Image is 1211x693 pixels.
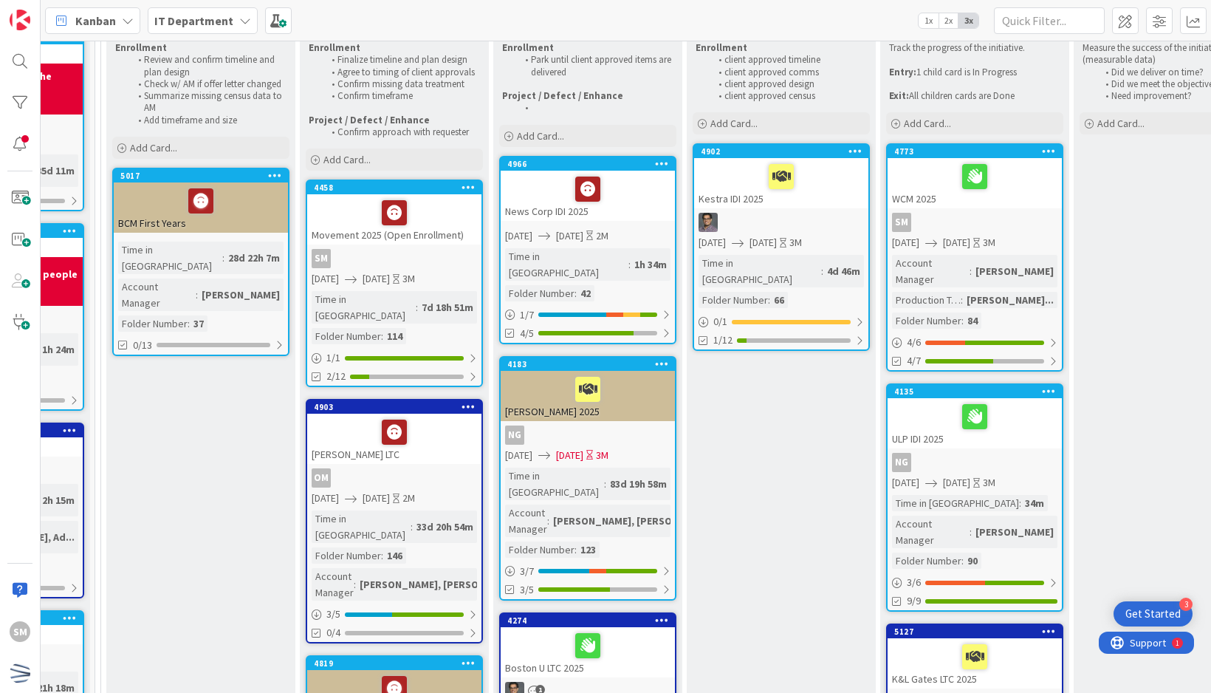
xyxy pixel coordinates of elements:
div: 4903[PERSON_NAME] LTC [307,400,481,464]
div: 4274 [507,615,675,626]
span: 2x [939,13,958,28]
span: 3 / 6 [907,575,921,590]
li: client approved census [710,90,868,102]
img: Visit kanbanzone.com [10,10,30,30]
div: 42 [577,285,594,301]
b: IT Department [154,13,233,28]
div: SM [892,213,911,232]
div: 2M [596,228,608,244]
li: Confirm approach with requester [323,126,481,138]
div: Account Manager [892,255,970,287]
div: 4d 46m [823,263,864,279]
span: 4/5 [520,326,534,341]
a: 4903[PERSON_NAME] LTCOM[DATE][DATE]2MTime in [GEOGRAPHIC_DATA]:33d 20h 54mFolder Number:146Accoun... [306,399,483,643]
div: 146 [383,547,406,564]
div: 4966News Corp IDI 2025 [501,157,675,221]
div: Open Get Started checklist, remaining modules: 3 [1114,601,1193,627]
span: [DATE] [363,491,390,506]
div: SM [307,249,481,268]
span: [DATE] [892,235,919,250]
div: BCM First Years [114,182,288,233]
p: All children cards are Done [889,90,1060,102]
input: Quick Filter... [994,7,1105,34]
span: : [196,287,198,303]
div: Account Manager [118,279,196,311]
span: [DATE] [943,475,970,491]
li: client approved comms [710,66,868,78]
span: : [821,263,823,279]
div: 3M [983,235,995,250]
div: NG [501,426,675,445]
div: 2M [402,491,415,506]
strong: Enrollment [696,41,747,54]
div: 3 [1179,598,1193,611]
img: CS [699,213,718,232]
span: 2/12 [326,369,346,384]
div: 4773 [888,145,1062,158]
div: 4458 [314,182,481,193]
span: : [188,315,190,332]
span: Support [31,2,67,20]
div: 3/7 [501,562,675,581]
div: 5127 [894,627,1062,637]
span: [DATE] [556,448,583,463]
strong: Project / Defect / Enhance [309,114,430,126]
div: [PERSON_NAME] [972,263,1057,279]
div: 4458Movement 2025 (Open Enrollment) [307,181,481,245]
strong: Enrollment [115,41,167,54]
div: ULP IDI 2025 [888,398,1062,448]
div: Account Manager [505,505,547,537]
div: 84 [964,313,981,329]
li: Park until client approved items are delivered [517,54,674,78]
div: Folder Number [892,553,961,569]
div: 3M [596,448,608,463]
span: : [1019,495,1021,511]
span: : [547,513,549,529]
span: [DATE] [892,475,919,491]
span: [DATE] [312,271,339,287]
div: 4458 [307,181,481,194]
div: 4903 [307,400,481,414]
div: [PERSON_NAME], [PERSON_NAME] [356,576,525,593]
span: Add Card... [904,117,951,130]
div: 90 [964,553,981,569]
div: SM [10,621,30,642]
div: Time in [GEOGRAPHIC_DATA] [505,468,604,500]
div: 33d 20h 54m [413,519,477,535]
span: 3 / 7 [520,564,534,579]
span: : [574,542,577,558]
p: Track the progress of the initiative. [889,42,1060,54]
div: 85d 11m [32,163,78,179]
div: SM [312,249,331,268]
li: client approved design [710,78,868,90]
a: 5017BCM First YearsTime in [GEOGRAPHIC_DATA]:28d 22h 7mAccount Manager:[PERSON_NAME]Folder Number... [112,168,289,356]
div: 34m [1021,495,1048,511]
strong: Exit: [889,89,909,102]
span: 3/5 [520,582,534,598]
div: Folder Number [312,547,381,564]
div: 4183[PERSON_NAME] 2025 [501,358,675,421]
span: : [768,292,770,308]
div: 82d 1h 24m [19,341,78,358]
a: 4183[PERSON_NAME] 2025NG[DATE][DATE]3MTime in [GEOGRAPHIC_DATA]:83d 19h 58mAccount Manager:[PERSO... [499,356,676,601]
div: 5127K&L Gates LTC 2025 [888,625,1062,689]
div: Account Manager [312,568,354,601]
strong: Enrollment [502,41,554,54]
div: Account Manager [892,516,970,548]
div: 1h 34m [631,256,670,273]
span: 0/13 [133,338,152,353]
span: : [381,328,383,344]
span: : [970,263,972,279]
span: [DATE] [943,235,970,250]
span: 3 / 5 [326,607,340,622]
span: : [381,547,383,564]
div: Production Team Contact [892,292,961,308]
span: Add Card... [130,141,177,154]
strong: Entry: [889,66,916,78]
div: 4773WCM 2025 [888,145,1062,208]
span: 0 / 1 [713,314,727,330]
span: : [354,576,356,593]
span: [DATE] [556,228,583,244]
div: Folder Number [312,328,381,344]
strong: Enrollment [309,41,360,54]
